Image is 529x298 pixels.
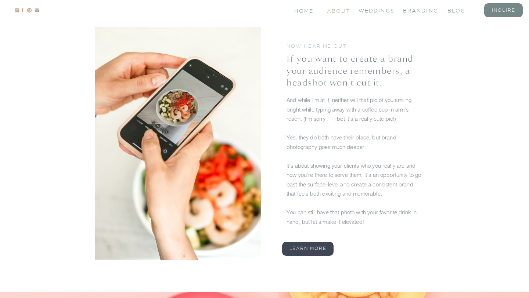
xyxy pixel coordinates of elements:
p: And while I’m at it, neither will that pic of you smiling bright while typing away with a coffee ... [287,95,423,205]
a: Learn more [282,245,334,252]
a: inquire [489,7,518,13]
p: now hear me out — [287,43,423,51]
a: Home [294,7,314,14]
a: Weddings [359,7,388,13]
a: blog [447,7,477,13]
a: branding [403,7,432,13]
h3: If you want to create a brand your audience remembers, a headshot won’t cut it. [287,53,423,79]
a: About [327,7,349,14]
